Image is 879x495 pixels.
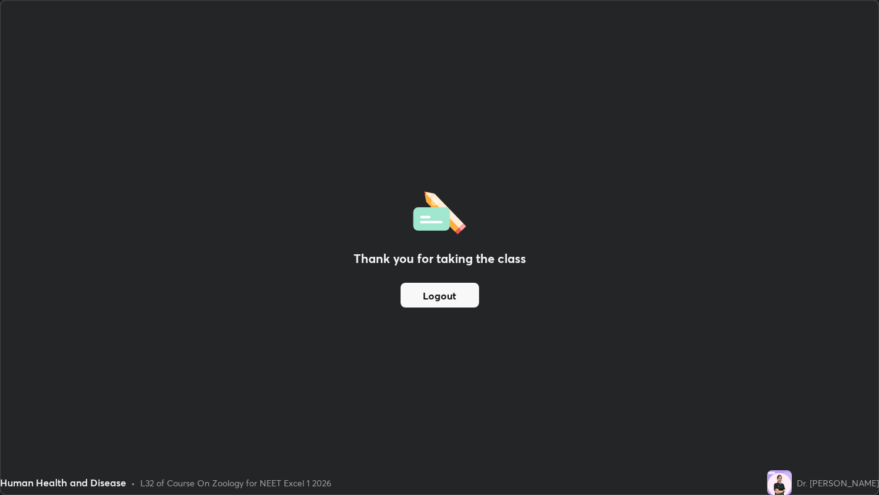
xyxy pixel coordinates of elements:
img: offlineFeedback.1438e8b3.svg [413,187,466,235]
h2: Thank you for taking the class [354,249,526,268]
div: • [131,476,135,489]
div: Dr. [PERSON_NAME] [797,476,879,489]
img: 6adb0a404486493ea7c6d2c8fdf53f74.jpg [767,470,792,495]
button: Logout [401,283,479,308]
div: L32 of Course On Zoology for NEET Excel 1 2026 [140,476,331,489]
